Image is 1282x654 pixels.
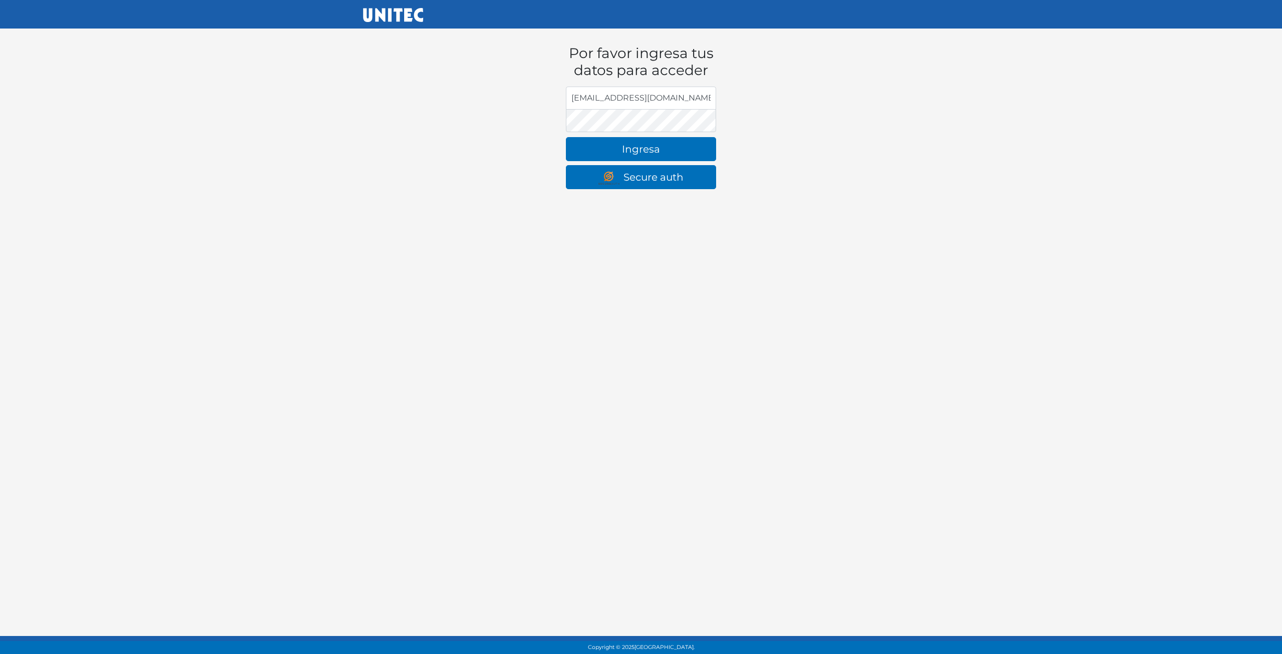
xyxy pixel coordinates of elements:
[566,45,716,79] h1: Por favor ingresa tus datos para acceder
[634,644,695,650] span: [GEOGRAPHIC_DATA].
[566,137,716,161] button: Ingresa
[598,172,623,185] img: secure auth logo
[566,165,716,189] a: Secure auth
[566,87,716,110] input: Dirección de email
[363,8,423,22] img: UNITEC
